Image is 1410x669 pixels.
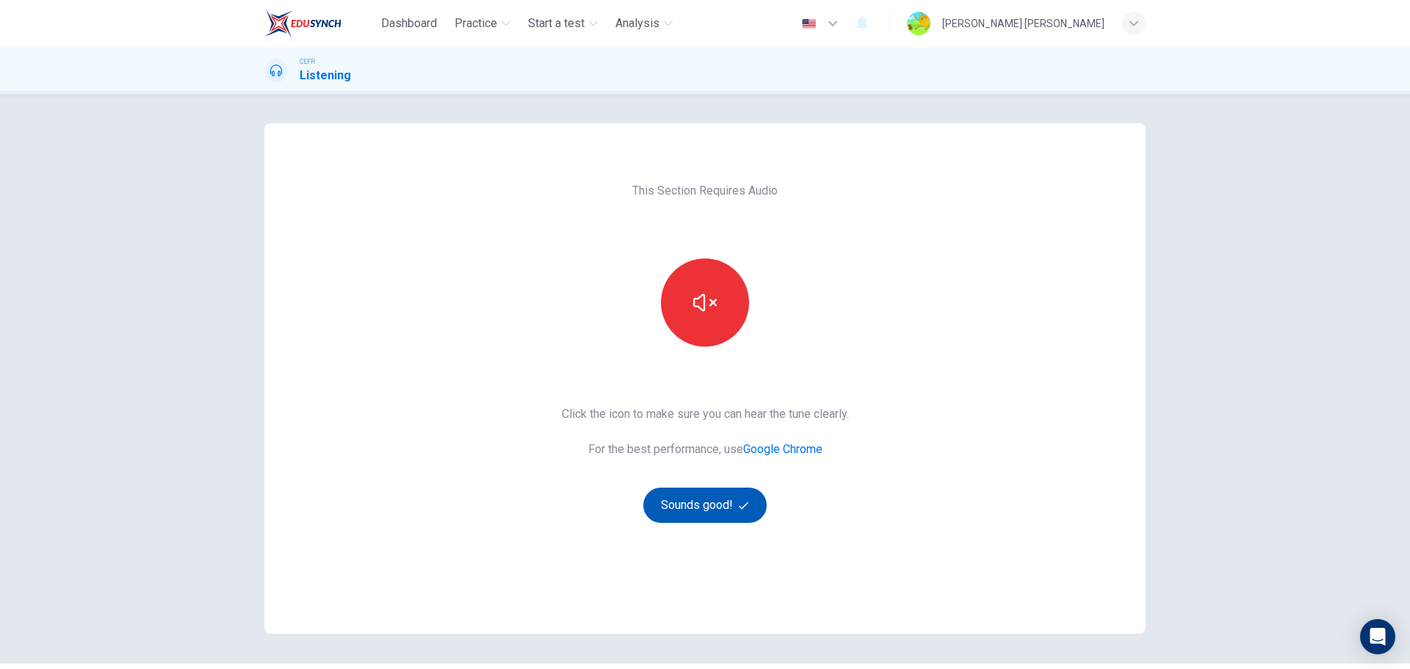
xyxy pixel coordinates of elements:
button: Analysis [610,10,679,37]
div: Open Intercom Messenger [1360,619,1395,654]
span: Analysis [615,15,659,32]
span: Start a test [528,15,585,32]
h1: Listening [300,67,351,84]
button: Practice [449,10,516,37]
span: Dashboard [381,15,437,32]
span: For the best performance, use [562,441,849,458]
img: Profile picture [907,12,930,35]
div: [PERSON_NAME] [PERSON_NAME] [942,15,1104,32]
span: Practice [455,15,497,32]
span: CEFR [300,57,315,67]
img: en [800,18,818,29]
span: This Section Requires Audio [632,182,778,200]
button: Start a test [522,10,604,37]
button: Dashboard [375,10,443,37]
a: Google Chrome [743,442,822,456]
span: Click the icon to make sure you can hear the tune clearly. [562,405,849,423]
a: EduSynch logo [264,9,375,38]
img: EduSynch logo [264,9,341,38]
button: Sounds good! [643,488,767,523]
